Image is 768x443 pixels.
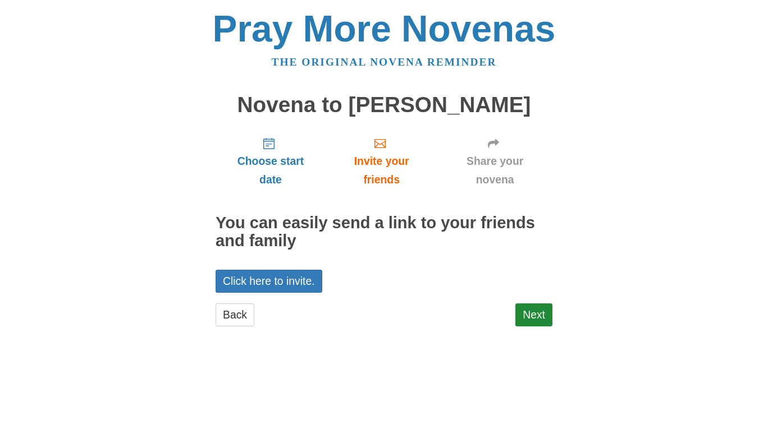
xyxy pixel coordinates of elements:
a: Click here to invite. [216,270,322,293]
span: Share your novena [449,152,541,189]
h2: You can easily send a link to your friends and family [216,214,552,250]
a: Next [515,303,552,326]
a: Invite your friends [326,128,437,195]
span: Choose start date [227,152,314,189]
a: Choose start date [216,128,326,195]
a: The original novena reminder [272,56,497,68]
span: Invite your friends [337,152,426,189]
h1: Novena to [PERSON_NAME] [216,93,552,117]
a: Pray More Novenas [213,8,556,49]
a: Share your novena [437,128,552,195]
a: Back [216,303,254,326]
